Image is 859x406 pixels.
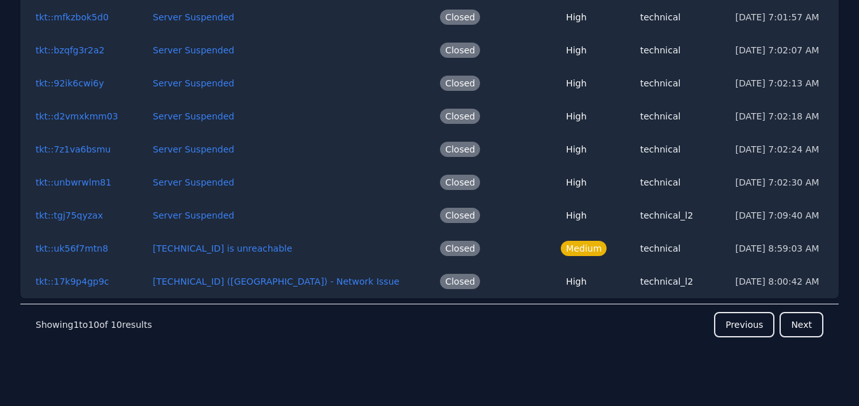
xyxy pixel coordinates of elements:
[153,78,234,88] a: Server Suspended
[735,242,823,255] div: [DATE] 8:59:03 AM
[640,11,705,24] div: technical
[36,78,104,88] a: tkt::92ik6cwi6y
[36,12,109,22] a: tkt::mfkzbok5d0
[735,143,823,156] div: [DATE] 7:02:24 AM
[640,110,705,123] div: technical
[561,175,591,190] span: High
[561,274,591,289] span: High
[440,175,480,190] span: Closed
[153,276,399,287] a: [TECHNICAL_ID] ([GEOGRAPHIC_DATA]) - Network Issue
[735,110,823,123] div: [DATE] 7:02:18 AM
[640,209,705,222] div: technical_l2
[36,111,118,121] a: tkt::d2vmxkmm03
[561,142,591,157] span: High
[111,320,122,330] span: 10
[153,144,234,154] a: Server Suspended
[780,312,823,337] button: Next
[440,43,480,58] span: Closed
[153,210,234,220] a: Server Suspended
[153,111,234,121] a: Server Suspended
[440,109,480,124] span: Closed
[36,144,111,154] a: tkt::7z1va6bsmu
[561,109,591,124] span: High
[153,243,292,254] a: [TECHNICAL_ID] is unreachable
[735,11,823,24] div: [DATE] 7:01:57 AM
[561,43,591,58] span: High
[20,304,839,345] nav: Pagination
[561,241,607,256] span: Medium
[440,10,480,25] span: Closed
[153,12,234,22] a: Server Suspended
[735,44,823,57] div: [DATE] 7:02:07 AM
[561,76,591,91] span: High
[561,208,591,223] span: High
[640,143,705,156] div: technical
[36,45,105,55] a: tkt::bzqfg3r2a2
[440,241,480,256] span: Closed
[153,177,234,187] a: Server Suspended
[640,242,705,255] div: technical
[640,275,705,288] div: technical_l2
[714,312,774,337] button: Previous
[440,208,480,223] span: Closed
[153,45,234,55] a: Server Suspended
[36,276,109,287] a: tkt::17k9p4gp9c
[36,177,111,187] a: tkt::unbwrwlm81
[735,77,823,90] div: [DATE] 7:02:13 AM
[640,44,705,57] div: technical
[440,142,480,157] span: Closed
[36,243,108,254] a: tkt::uk56f7mtn8
[36,318,152,331] p: Showing to of results
[36,210,103,220] a: tkt::tgj75qyzax
[640,77,705,90] div: technical
[88,320,99,330] span: 10
[640,176,705,189] div: technical
[73,320,79,330] span: 1
[561,10,591,25] span: High
[440,76,480,91] span: Closed
[735,275,823,288] div: [DATE] 8:00:42 AM
[735,176,823,189] div: [DATE] 7:02:30 AM
[735,209,823,222] div: [DATE] 7:09:40 AM
[440,274,480,289] span: Closed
